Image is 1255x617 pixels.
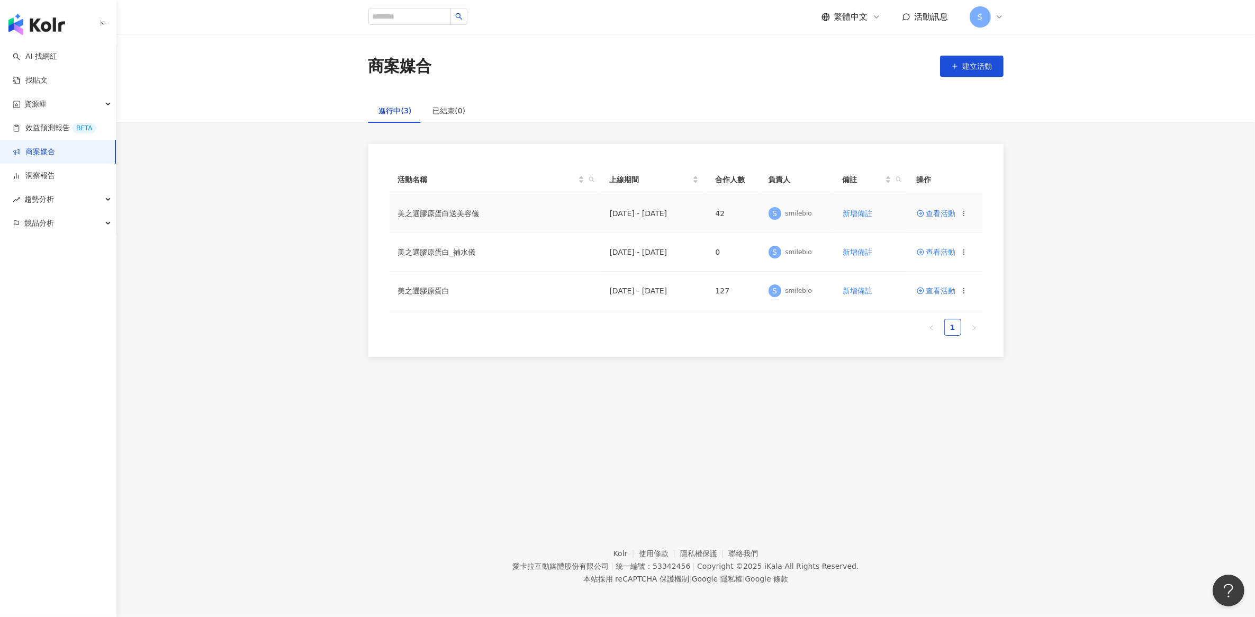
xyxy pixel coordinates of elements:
[13,171,55,181] a: 洞察報告
[589,176,595,183] span: search
[915,12,949,22] span: 活動訊息
[764,562,782,570] a: iKala
[945,319,961,335] a: 1
[772,285,777,297] span: S
[923,319,940,336] li: Previous Page
[843,280,873,301] button: 新增備註
[512,562,609,570] div: 愛卡拉互動媒體股份有限公司
[965,319,982,336] button: right
[390,165,601,194] th: 活動名稱
[24,211,54,235] span: 競品分析
[707,272,760,310] td: 127
[13,75,48,86] a: 找貼文
[432,105,465,117] div: 已結束(0)
[843,242,873,263] button: 新增備註
[616,562,690,570] div: 統一編號：53342456
[785,209,812,218] div: smilebio
[908,165,982,194] th: 操作
[455,13,463,20] span: search
[772,246,777,258] span: S
[728,549,758,558] a: 聯絡我們
[917,210,956,217] a: 查看活動
[971,325,977,331] span: right
[834,165,908,194] th: 備註
[923,319,940,336] button: left
[613,549,639,558] a: Kolr
[680,549,729,558] a: 隱私權保護
[843,248,873,256] span: 新增備註
[772,208,777,219] span: S
[390,233,601,272] td: 美之選膠原蛋白_補水儀
[707,194,760,233] td: 42
[893,172,904,187] span: search
[896,176,902,183] span: search
[785,248,812,257] div: smilebio
[978,11,982,23] span: S
[639,549,680,558] a: 使用條款
[707,165,760,194] th: 合作人數
[13,51,57,62] a: searchAI 找網紅
[379,105,412,117] div: 進行中(3)
[398,174,576,185] span: 活動名稱
[24,187,54,211] span: 趨勢分析
[834,11,868,23] span: 繁體中文
[601,272,707,310] td: [DATE] - [DATE]
[843,203,873,224] button: 新增備註
[940,56,1004,77] button: 建立活動
[760,165,834,194] th: 負責人
[963,62,992,70] span: 建立活動
[13,123,96,133] a: 效益預測報告BETA
[8,14,65,35] img: logo
[390,194,601,233] td: 美之選膠原蛋白送美容儀
[368,55,432,77] div: 商案媒合
[610,174,690,185] span: 上線期間
[707,233,760,272] td: 0
[692,562,695,570] span: |
[611,562,613,570] span: |
[917,248,956,256] a: 查看活動
[928,325,935,331] span: left
[944,319,961,336] li: 1
[13,147,55,157] a: 商案媒合
[583,573,788,585] span: 本站採用 reCAPTCHA 保護機制
[601,194,707,233] td: [DATE] - [DATE]
[390,272,601,310] td: 美之選膠原蛋白
[689,575,692,583] span: |
[843,287,873,295] span: 新增備註
[843,174,883,185] span: 備註
[692,575,743,583] a: Google 隱私權
[745,575,788,583] a: Google 條款
[1213,575,1244,606] iframe: Help Scout Beacon - Open
[601,233,707,272] td: [DATE] - [DATE]
[24,92,47,116] span: 資源庫
[785,287,812,296] div: smilebio
[965,319,982,336] li: Next Page
[586,172,597,187] span: search
[743,575,745,583] span: |
[601,165,707,194] th: 上線期間
[13,196,20,203] span: rise
[843,209,873,218] span: 新增備註
[917,287,956,294] a: 查看活動
[697,562,859,570] div: Copyright © 2025 All Rights Reserved.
